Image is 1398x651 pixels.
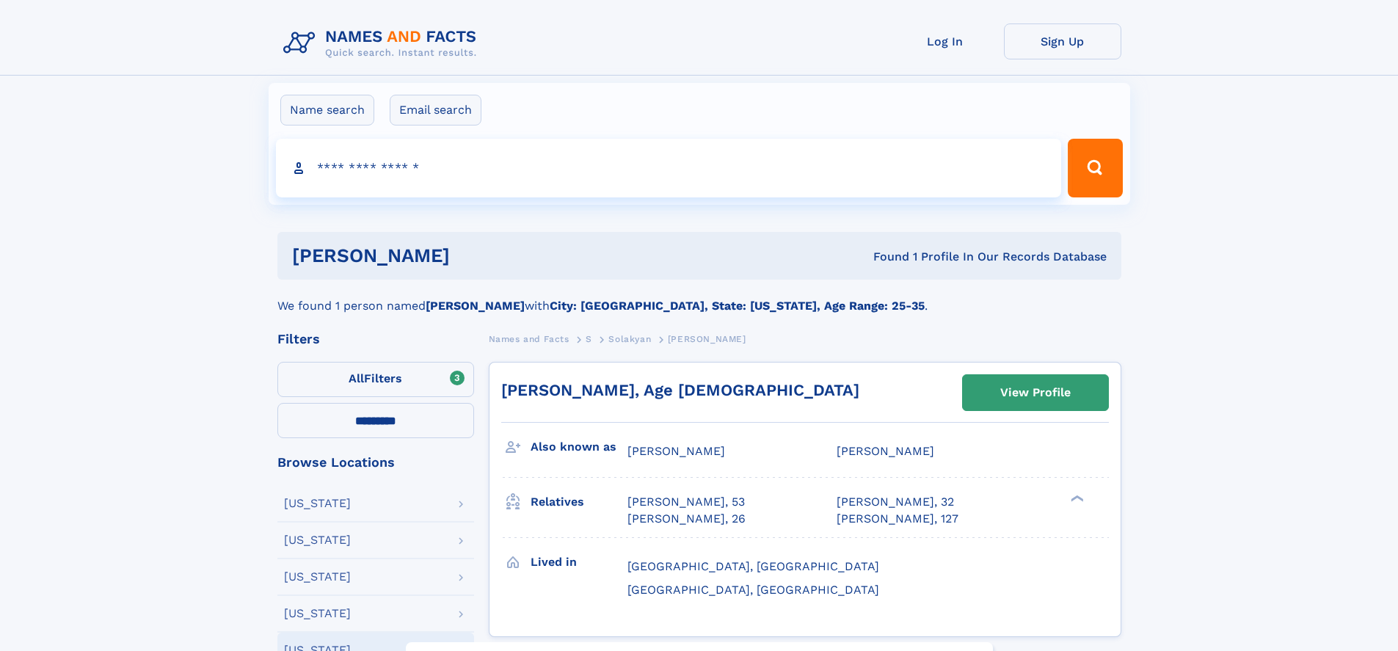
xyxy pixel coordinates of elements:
[586,334,592,344] span: S
[277,23,489,63] img: Logo Names and Facts
[608,330,651,348] a: Solakyan
[1067,494,1085,503] div: ❯
[531,490,627,514] h3: Relatives
[292,247,662,265] h1: [PERSON_NAME]
[627,583,879,597] span: [GEOGRAPHIC_DATA], [GEOGRAPHIC_DATA]
[837,494,954,510] a: [PERSON_NAME], 32
[1000,376,1071,410] div: View Profile
[349,371,364,385] span: All
[963,375,1108,410] a: View Profile
[284,498,351,509] div: [US_STATE]
[280,95,374,126] label: Name search
[284,534,351,546] div: [US_STATE]
[276,139,1062,197] input: search input
[277,332,474,346] div: Filters
[627,444,725,458] span: [PERSON_NAME]
[277,456,474,469] div: Browse Locations
[837,444,934,458] span: [PERSON_NAME]
[531,550,627,575] h3: Lived in
[550,299,925,313] b: City: [GEOGRAPHIC_DATA], State: [US_STATE], Age Range: 25-35
[284,608,351,619] div: [US_STATE]
[627,559,879,573] span: [GEOGRAPHIC_DATA], [GEOGRAPHIC_DATA]
[390,95,481,126] label: Email search
[887,23,1004,59] a: Log In
[277,280,1121,315] div: We found 1 person named with .
[489,330,569,348] a: Names and Facts
[426,299,525,313] b: [PERSON_NAME]
[1004,23,1121,59] a: Sign Up
[277,362,474,397] label: Filters
[284,571,351,583] div: [US_STATE]
[627,511,746,527] a: [PERSON_NAME], 26
[661,249,1107,265] div: Found 1 Profile In Our Records Database
[668,334,746,344] span: [PERSON_NAME]
[837,511,958,527] a: [PERSON_NAME], 127
[531,434,627,459] h3: Also known as
[608,334,651,344] span: Solakyan
[586,330,592,348] a: S
[501,381,859,399] a: [PERSON_NAME], Age [DEMOGRAPHIC_DATA]
[627,494,745,510] a: [PERSON_NAME], 53
[1068,139,1122,197] button: Search Button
